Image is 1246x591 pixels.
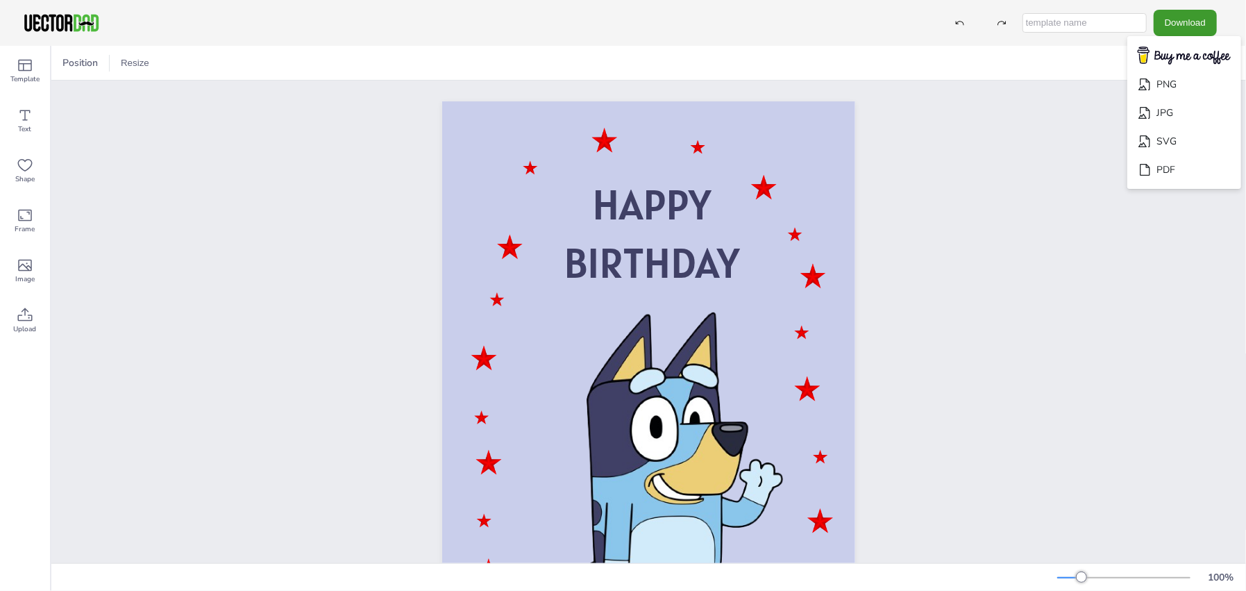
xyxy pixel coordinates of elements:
[1204,571,1238,584] div: 100 %
[1129,42,1240,69] img: buymecoffee.png
[19,124,32,135] span: Text
[592,178,711,231] span: HAPPY
[1127,70,1241,99] li: PNG
[115,52,155,74] button: Resize
[60,56,101,69] span: Position
[15,274,35,285] span: Image
[1127,99,1241,127] li: JPG
[1022,13,1147,33] input: template name
[1154,10,1217,35] button: Download
[22,13,101,33] img: VectorDad-1.png
[15,174,35,185] span: Shape
[15,224,35,235] span: Frame
[1127,127,1241,156] li: SVG
[564,236,739,290] span: BIRTHDAY
[14,324,37,335] span: Upload
[1127,36,1241,190] ul: Download
[1127,156,1241,184] li: PDF
[10,74,40,85] span: Template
